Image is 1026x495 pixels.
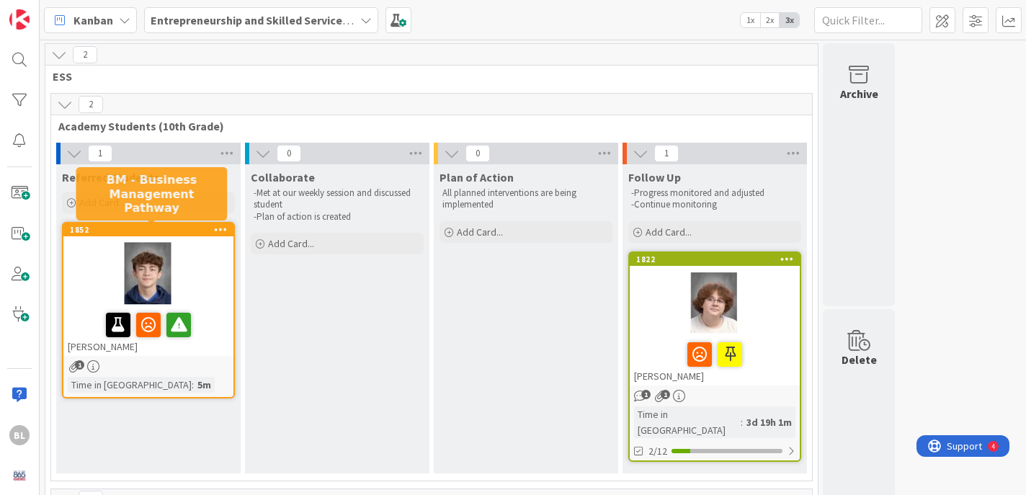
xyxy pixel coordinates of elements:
[73,12,113,29] span: Kanban
[30,2,66,19] span: Support
[628,251,801,462] a: 1822[PERSON_NAME]Time in [GEOGRAPHIC_DATA]:3d 19h 1m2/12
[628,170,681,184] span: Follow Up
[741,414,743,430] span: :
[58,119,794,133] span: Academy Students (10th Grade)
[814,7,922,33] input: Quick Filter...
[53,69,800,84] span: ESS
[442,187,610,211] p: All planned interventions are being implemented
[760,13,780,27] span: 2x
[82,173,222,215] h5: BM - Business Management Pathway
[9,425,30,445] div: BL
[268,237,314,250] span: Add Card...
[780,13,799,27] span: 3x
[62,170,159,184] span: Referred Students
[840,85,878,102] div: Archive
[741,13,760,27] span: 1x
[634,406,741,438] div: Time in [GEOGRAPHIC_DATA]
[630,253,800,266] div: 1822
[641,390,651,399] span: 1
[68,377,192,393] div: Time in [GEOGRAPHIC_DATA]
[70,225,233,235] div: 1852
[630,253,800,385] div: 1822[PERSON_NAME]
[192,377,194,393] span: :
[654,145,679,162] span: 1
[63,307,233,356] div: [PERSON_NAME]
[842,351,877,368] div: Delete
[79,96,103,113] span: 2
[63,223,233,356] div: 1852[PERSON_NAME]
[743,414,795,430] div: 3d 19h 1m
[465,145,490,162] span: 0
[254,187,421,211] p: -Met at our weekly session and discussed student
[88,145,112,162] span: 1
[251,170,315,184] span: Collaborate
[661,390,670,399] span: 1
[75,6,79,17] div: 4
[440,170,514,184] span: Plan of Action
[194,377,215,393] div: 5m
[9,465,30,486] img: avatar
[73,46,97,63] span: 2
[75,360,84,370] span: 1
[254,211,421,223] p: -Plan of action is created
[62,222,235,398] a: 1852[PERSON_NAME]Time in [GEOGRAPHIC_DATA]:5m
[457,226,503,238] span: Add Card...
[63,223,233,236] div: 1852
[648,444,667,459] span: 2/12
[646,226,692,238] span: Add Card...
[630,336,800,385] div: [PERSON_NAME]
[636,254,800,264] div: 1822
[631,187,798,199] p: -Progress monitored and adjusted
[277,145,301,162] span: 0
[9,9,30,30] img: Visit kanbanzone.com
[151,13,503,27] b: Entrepreneurship and Skilled Services Interventions - [DATE]-[DATE]
[631,199,798,210] p: -Continue monitoring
